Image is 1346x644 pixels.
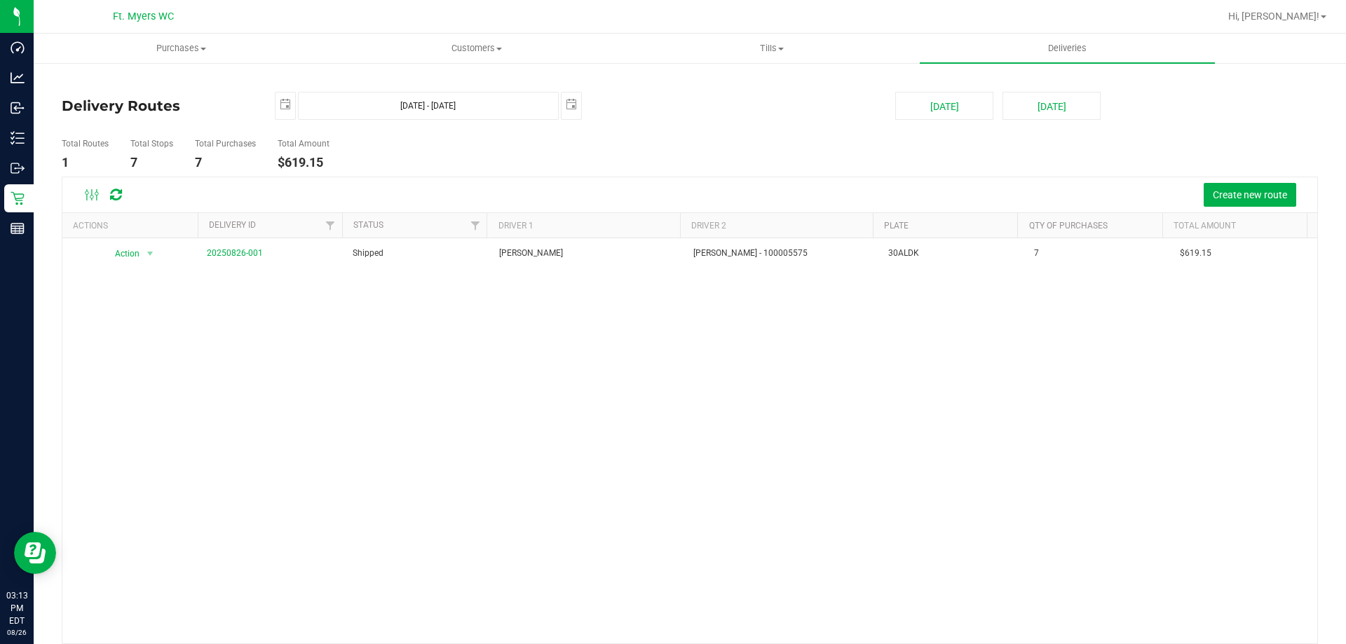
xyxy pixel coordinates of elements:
[11,41,25,55] inline-svg: Dashboard
[624,34,919,63] a: Tills
[62,139,109,149] h5: Total Routes
[1029,42,1106,55] span: Deliveries
[888,247,919,260] span: 30ALDK
[625,42,918,55] span: Tills
[353,220,383,230] a: Status
[14,532,56,574] iframe: Resource center
[11,71,25,85] inline-svg: Analytics
[693,247,808,260] span: [PERSON_NAME] - 100005575
[11,131,25,145] inline-svg: Inventory
[34,34,329,63] a: Purchases
[207,248,263,258] a: 20250826-001
[1162,213,1307,238] th: Total Amount
[6,589,27,627] p: 03:13 PM EDT
[1034,247,1039,260] span: 7
[62,92,254,120] h4: Delivery Routes
[209,220,256,230] a: Delivery ID
[11,191,25,205] inline-svg: Retail
[884,221,909,231] a: Plate
[11,221,25,235] inline-svg: Reports
[329,34,624,63] a: Customers
[130,139,173,149] h5: Total Stops
[1029,221,1108,231] a: Qty of Purchases
[130,156,173,170] h4: 7
[11,161,25,175] inline-svg: Outbound
[1204,183,1296,207] button: Create new route
[62,156,109,170] h4: 1
[11,101,25,115] inline-svg: Inbound
[319,213,342,237] a: Filter
[141,244,158,263] span: select
[353,247,383,260] span: Shipped
[680,213,873,238] th: Driver 2
[1180,247,1211,260] span: $619.15
[195,139,256,149] h5: Total Purchases
[1002,92,1101,120] button: [DATE]
[278,139,329,149] h5: Total Amount
[6,627,27,638] p: 08/26
[463,213,487,237] a: Filter
[276,93,295,117] span: select
[73,221,192,231] div: Actions
[102,244,140,263] span: Action
[562,93,581,117] span: select
[499,247,563,260] span: [PERSON_NAME]
[195,156,256,170] h4: 7
[895,92,993,120] button: [DATE]
[278,156,329,170] h4: $619.15
[34,42,328,55] span: Purchases
[920,34,1215,63] a: Deliveries
[329,42,623,55] span: Customers
[1213,189,1287,200] span: Create new route
[487,213,679,238] th: Driver 1
[113,11,174,22] span: Ft. Myers WC
[1228,11,1319,22] span: Hi, [PERSON_NAME]!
